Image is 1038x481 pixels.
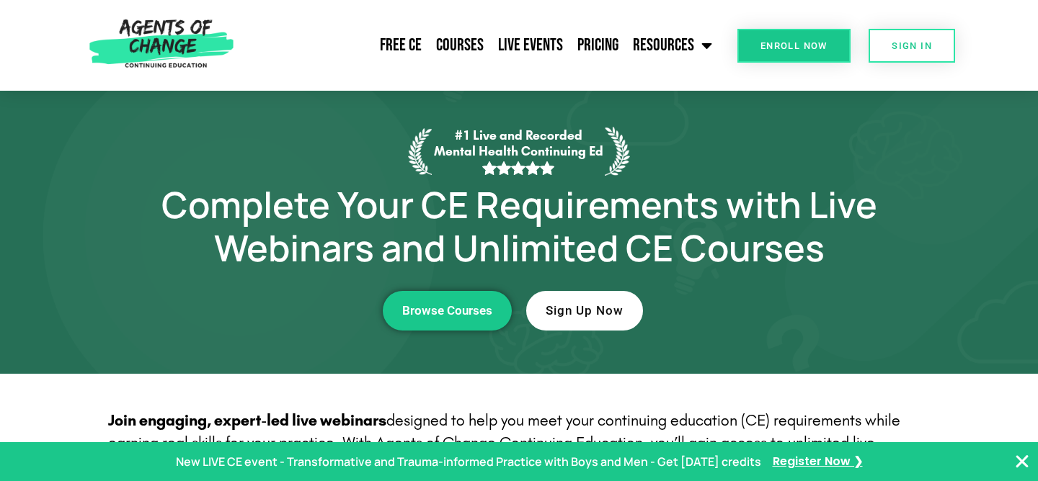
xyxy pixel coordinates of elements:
a: Browse Courses [383,291,512,331]
h1: Complete Your CE Requirements with Live Webinars and Unlimited CE Courses [108,183,930,269]
p: New LIVE CE event - Transformative and Trauma-informed Practice with Boys and Men - Get [DATE] cr... [176,451,761,472]
button: Close Banner [1013,453,1031,470]
p: #1 Live and Recorded Mental Health Continuing Ed [432,127,605,176]
span: SIGN IN [892,41,932,50]
p: designed to help you meet your continuing education (CE) requirements while earning real skills f... [108,410,915,476]
span: Enroll Now [760,41,828,50]
a: Resources [626,27,719,63]
a: Enroll Now [737,29,851,63]
a: SIGN IN [869,29,955,63]
a: Free CE [373,27,429,63]
a: Register Now ❯ [773,451,863,472]
span: Sign Up Now [546,305,624,317]
a: Sign Up Now [526,291,643,331]
span: Browse Courses [402,305,492,317]
a: Live Events [491,27,570,63]
nav: Menu [240,27,720,63]
strong: Join engaging, expert-led live webinars [108,411,386,430]
a: Courses [429,27,491,63]
a: Pricing [570,27,626,63]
